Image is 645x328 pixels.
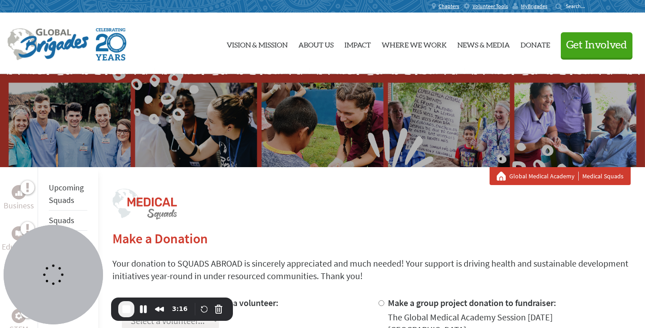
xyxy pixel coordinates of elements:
[520,20,550,67] a: Donate
[15,189,22,196] img: Business
[49,211,87,231] li: Squads
[96,28,126,60] img: Global Brigades Celebrating 20 Years
[122,297,279,308] label: Make a donation on behalf of a volunteer:
[4,185,34,212] a: BusinessBusiness
[7,28,89,60] img: Global Brigades Logo
[497,172,623,181] div: Medical Squads
[2,226,36,253] a: EducationEducation
[298,20,334,67] a: About Us
[566,3,591,9] input: Search...
[49,178,87,211] li: Upcoming Squads
[227,20,288,67] a: Vision & Mission
[112,189,177,220] img: logo-medical-squads.png
[566,40,627,51] span: Get Involved
[521,3,547,10] span: MyBrigades
[49,215,74,225] a: Squads
[2,241,36,253] p: Education
[509,172,579,181] a: Global Medical Academy
[382,20,447,67] a: Where We Work
[561,32,632,58] button: Get Involved
[49,182,84,205] a: Upcoming Squads
[388,297,556,308] label: Make a group project donation to fundraiser:
[112,230,631,246] h2: Make a Donation
[4,199,34,212] p: Business
[473,3,508,10] span: Volunteer Tools
[457,20,510,67] a: News & Media
[344,20,371,67] a: Impact
[439,3,459,10] span: Chapters
[112,257,631,282] p: Your donation to SQUADS ABROAD is sincerely appreciated and much needed! Your support is driving ...
[12,185,26,199] div: Business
